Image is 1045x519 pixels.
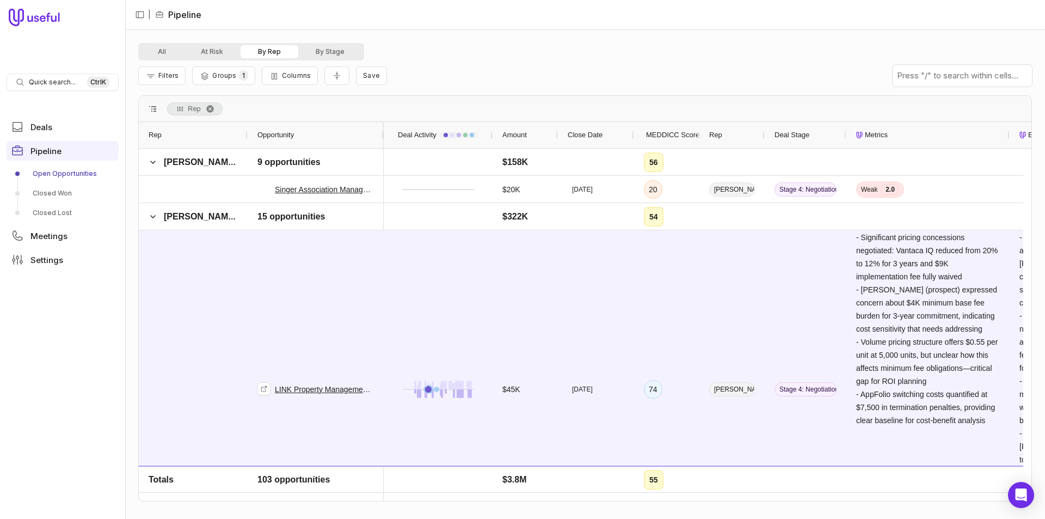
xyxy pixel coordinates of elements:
[649,156,658,169] div: 56
[192,66,255,85] button: Group Pipeline
[87,77,109,88] kbd: Ctrl K
[324,66,349,86] button: Collapse all rows
[262,66,318,85] button: Columns
[7,204,119,222] a: Closed Lost
[30,232,67,240] span: Meetings
[164,212,237,221] span: [PERSON_NAME]
[140,45,183,58] button: All
[257,210,325,223] span: 15 opportunities
[398,129,437,142] span: Deal Activity
[502,183,520,196] span: $20K
[275,183,374,196] a: Singer Association Management - New Deal
[30,256,63,264] span: Settings
[164,157,237,167] span: [PERSON_NAME]
[881,184,899,195] span: 2.0
[572,185,593,194] time: [DATE]
[298,45,362,58] button: By Stage
[148,8,151,21] span: |
[774,382,837,396] span: Stage 4: Negotiation
[649,183,657,196] div: 20
[649,383,657,396] div: 74
[572,385,593,394] time: [DATE]
[649,210,658,223] div: 54
[356,66,387,85] button: Create a new saved view
[709,129,722,142] span: Rep
[29,78,76,87] span: Quick search...
[893,65,1032,87] input: Press "/" to search within cells...
[363,71,380,80] span: Save
[568,129,603,142] span: Close Date
[158,71,179,80] span: Filters
[30,123,52,131] span: Deals
[241,45,298,58] button: By Rep
[7,185,119,202] a: Closed Won
[856,122,1000,148] div: Metrics
[183,45,241,58] button: At Risk
[239,70,248,81] span: 1
[502,210,528,223] span: $322K
[167,102,223,115] div: Row Groups
[865,129,888,142] span: Metrics
[257,156,321,169] span: 9 opportunities
[7,141,119,161] a: Pipeline
[167,102,223,115] span: Rep. Press ENTER to sort. Press DELETE to remove
[774,129,809,142] span: Deal Stage
[7,165,119,222] div: Pipeline submenu
[7,165,119,182] a: Open Opportunities
[7,226,119,246] a: Meetings
[7,250,119,270] a: Settings
[502,156,528,169] span: $158K
[644,122,690,148] div: MEDDICC Score
[861,185,877,194] span: Weak
[155,8,201,21] li: Pipeline
[709,382,755,396] span: [PERSON_NAME]
[257,129,294,142] span: Opportunity
[502,129,527,142] span: Amount
[132,7,148,23] button: Collapse sidebar
[282,71,311,80] span: Columns
[1008,482,1034,508] div: Open Intercom Messenger
[646,129,699,142] span: MEDDICC Score
[30,147,62,155] span: Pipeline
[7,117,119,137] a: Deals
[212,71,236,80] span: Groups
[502,383,520,396] span: $45K
[709,182,755,197] span: [PERSON_NAME]
[774,182,837,197] span: Stage 4: Negotiation
[188,102,201,115] span: Rep
[856,233,1000,425] span: - Significant pricing concessions negotiated: Vantaca IQ reduced from 20% to 12% for 3 years and ...
[275,383,374,396] a: LINK Property Management - New Deal
[138,66,186,85] button: Filter Pipeline
[149,129,162,142] span: Rep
